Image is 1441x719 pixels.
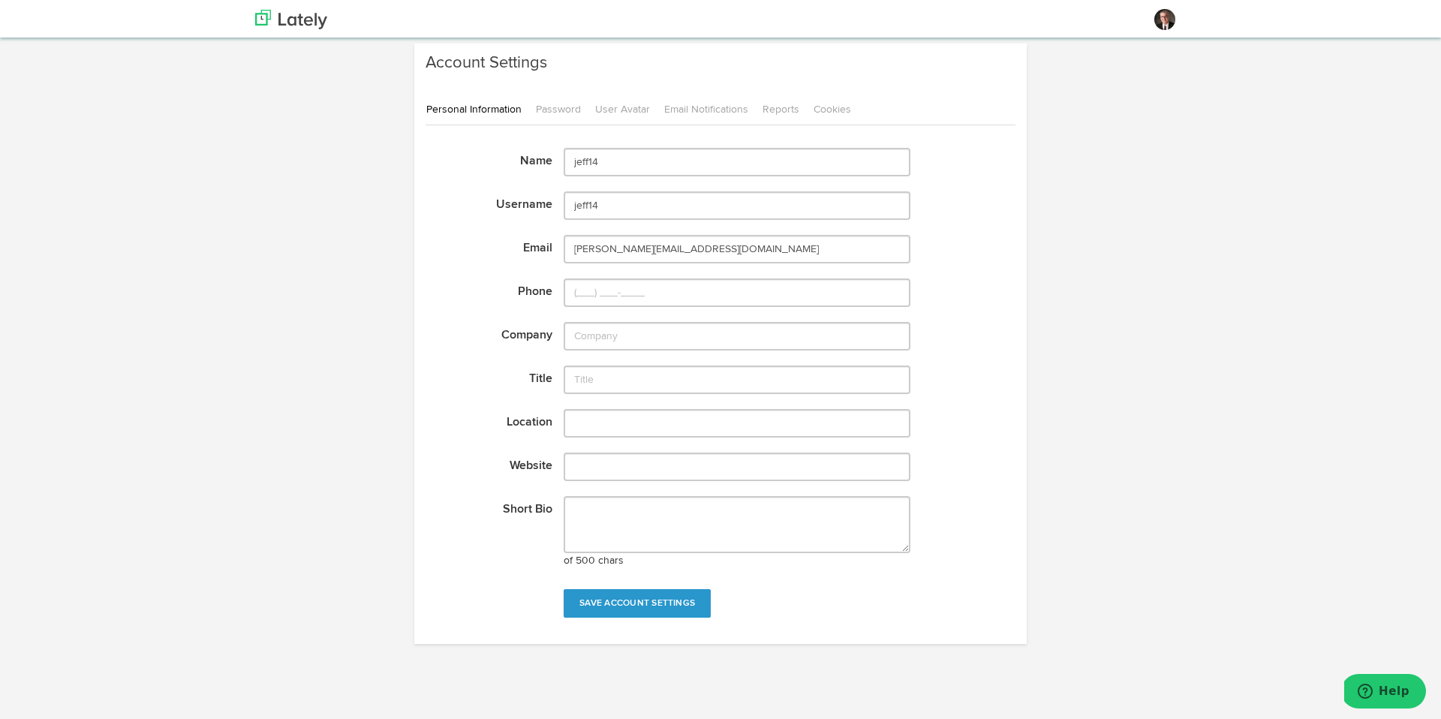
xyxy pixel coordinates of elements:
[535,94,593,125] a: Password
[414,453,553,475] label: Website
[564,148,910,176] input: First Name Last Name
[813,94,863,125] a: Cookies
[426,94,534,125] a: Personal Information
[762,94,811,125] a: Reports
[414,366,553,388] label: Title
[564,278,910,307] input: (___) ___-____
[564,322,910,350] input: Company
[564,235,910,263] input: Email
[1344,674,1426,711] iframe: Opens a widget where you can find more information
[426,51,1016,75] h3: Account Settings
[594,94,662,125] a: User Avatar
[1154,9,1175,30] img: 613d3fa52cff634b020969337dcf1c3a
[414,278,553,301] label: Phone
[414,409,553,432] label: Location
[255,10,327,29] img: logo_lately_bg_light.svg
[414,191,553,214] label: Username
[564,589,711,618] button: Save Account Settings
[663,94,760,125] a: Email Notifications
[414,235,553,257] label: Email
[414,148,553,170] label: Name
[414,322,553,344] label: Company
[564,553,910,568] p: of 500 chars
[414,496,553,519] label: Short Bio
[564,366,910,394] input: Title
